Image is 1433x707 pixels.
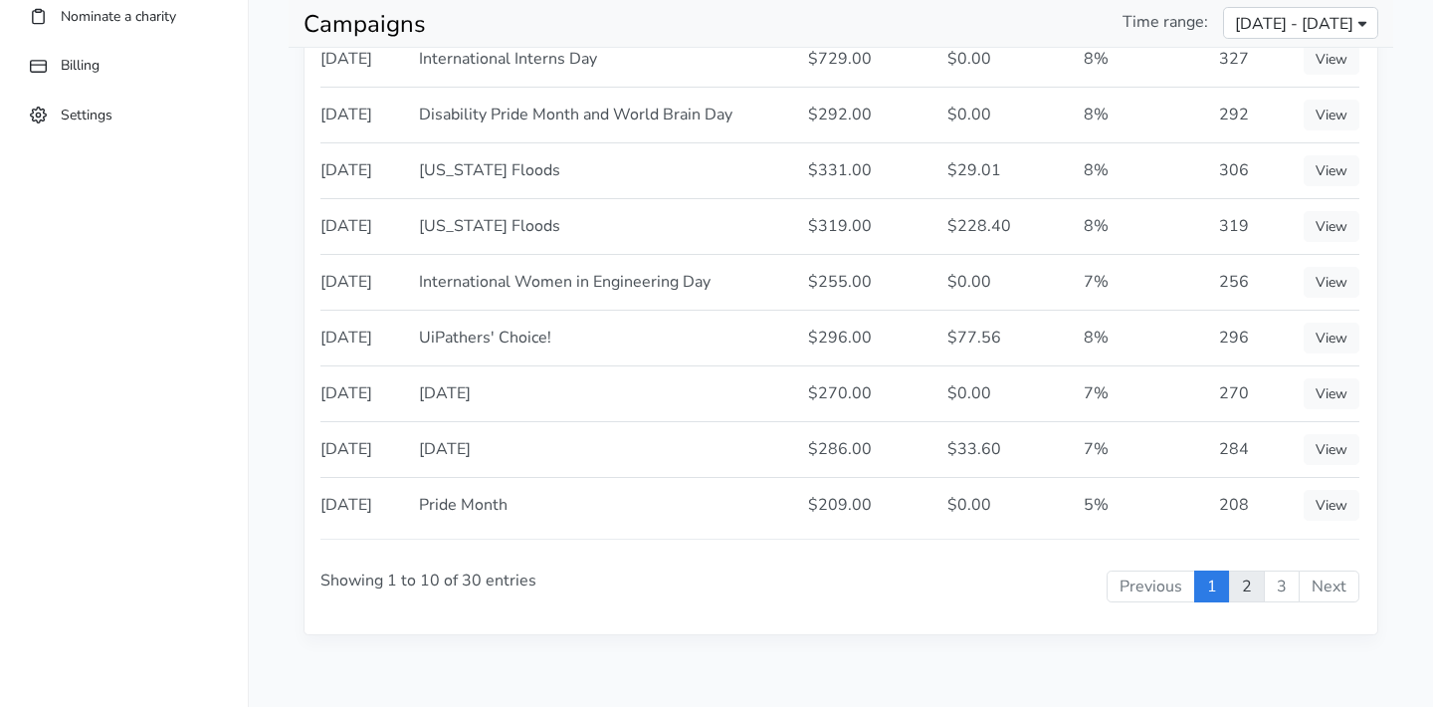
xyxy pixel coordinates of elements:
td: Disability Pride Month and World Brain Day [407,87,795,142]
td: 8% [1072,198,1207,254]
td: [US_STATE] Floods [407,142,795,198]
td: $29.01 [935,142,1072,198]
td: 256 [1207,254,1292,310]
td: 8% [1072,87,1207,142]
td: 7% [1072,421,1207,477]
td: International Interns Day [407,31,795,87]
a: View [1304,323,1359,353]
td: [DATE] [320,254,407,310]
td: [DATE] [320,477,407,533]
td: 306 [1207,142,1292,198]
td: [DATE] [320,310,407,365]
a: Settings [20,96,228,134]
td: $319.00 [796,198,935,254]
td: $209.00 [796,477,935,533]
span: Time range: [1123,10,1208,34]
td: 296 [1207,310,1292,365]
td: 8% [1072,31,1207,87]
a: View [1304,490,1359,521]
td: 7% [1072,254,1207,310]
td: $286.00 [796,421,935,477]
td: Pride Month [407,477,795,533]
span: Settings [61,105,112,123]
td: [DATE] [320,87,407,142]
td: UiPathers' Choice! [407,310,795,365]
td: 284 [1207,421,1292,477]
td: [DATE] [320,31,407,87]
td: $292.00 [796,87,935,142]
td: 319 [1207,198,1292,254]
td: 7% [1072,365,1207,421]
td: [US_STATE] Floods [407,198,795,254]
td: $729.00 [796,31,935,87]
a: View [1304,434,1359,465]
a: 2 [1229,571,1265,602]
td: [DATE] [407,421,795,477]
td: $0.00 [935,477,1072,533]
td: $0.00 [935,254,1072,310]
h1: Campaigns [304,10,826,39]
div: Showing 1 to 10 of 30 entries [320,539,738,622]
td: [DATE] [407,365,795,421]
td: $0.00 [935,87,1072,142]
td: International Women in Engineering Day [407,254,795,310]
a: View [1304,44,1359,75]
a: View [1304,100,1359,130]
td: 208 [1207,477,1292,533]
td: 327 [1207,31,1292,87]
a: Billing [20,46,228,85]
td: [DATE] [320,365,407,421]
a: View [1304,211,1359,242]
a: View [1304,155,1359,186]
td: $296.00 [796,310,935,365]
td: $33.60 [935,421,1072,477]
td: [DATE] [320,198,407,254]
td: $331.00 [796,142,935,198]
td: 292 [1207,87,1292,142]
td: $77.56 [935,310,1072,365]
td: 8% [1072,310,1207,365]
td: [DATE] [320,142,407,198]
td: [DATE] [320,421,407,477]
td: $0.00 [935,365,1072,421]
a: Next [1299,571,1359,602]
td: $0.00 [935,31,1072,87]
a: 1 [1194,571,1230,602]
td: 5% [1072,477,1207,533]
a: 3 [1264,571,1300,602]
td: 270 [1207,365,1292,421]
td: $270.00 [796,365,935,421]
a: View [1304,378,1359,409]
a: View [1304,267,1359,298]
span: [DATE] - [DATE] [1235,12,1353,36]
span: Billing [61,56,100,75]
span: Nominate a charity [61,7,176,26]
td: $228.40 [935,198,1072,254]
td: $255.00 [796,254,935,310]
td: 8% [1072,142,1207,198]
